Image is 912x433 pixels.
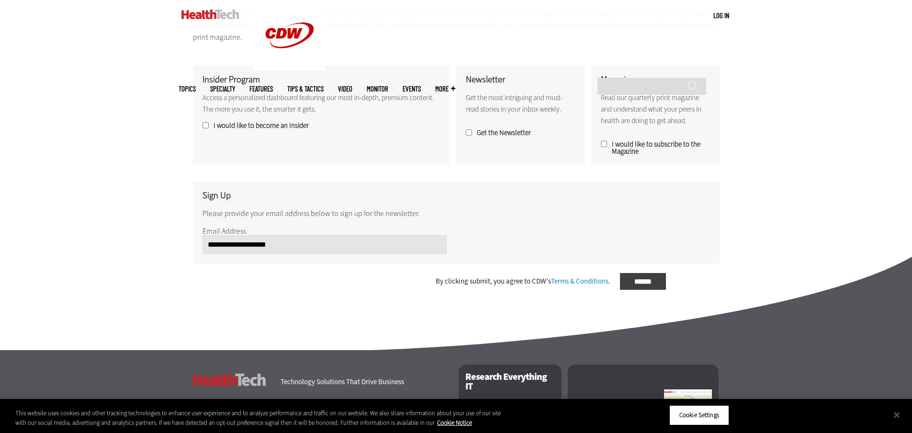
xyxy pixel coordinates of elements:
h4: Technology Solutions That Drive Business [281,378,447,386]
img: Home [181,10,239,19]
h3: Sign Up [203,191,710,200]
a: Terms & Conditions [551,276,608,286]
button: Cookie Settings [669,405,729,425]
span: Topics [179,85,196,92]
a: MonITor [367,85,388,92]
div: User menu [713,11,729,21]
a: CDW [254,63,326,73]
a: More information about your privacy [437,419,472,427]
h3: HealthTech [193,374,266,386]
button: Close [886,404,907,425]
a: Log in [713,11,729,20]
span: More [435,85,455,92]
p: Get the most intriguing and must-read stories in your inbox weekly. [466,92,575,115]
a: Features [249,85,273,92]
div: Processing... [675,275,717,286]
h2: Research Everything IT [459,365,562,399]
label: I would like to subscribe to the Magazine [601,141,710,155]
span: Specialty [210,85,235,92]
p: Please provide your email address below to sign up for the newsletter. [203,207,710,220]
a: Events [403,85,421,92]
a: Tips & Tactics [287,85,324,92]
a: Video [338,85,352,92]
h3: Newsletter [466,75,575,84]
div: By clicking submit, you agree to CDW’s . [436,278,610,285]
label: Email Address [203,226,246,236]
label: Get the Newsletter [466,129,575,137]
label: I would like to become an Insider [203,122,439,129]
div: This website uses cookies and other tracking technologies to enhance user experience and to analy... [15,409,502,427]
p: Read our quarterly print magazine and understand what your peers in health are doing to get ahead. [601,92,710,126]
